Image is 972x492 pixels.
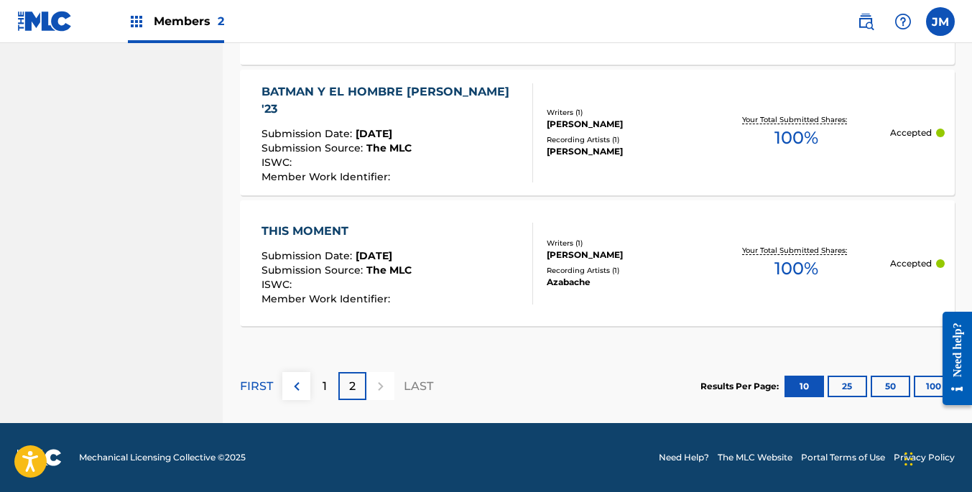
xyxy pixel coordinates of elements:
a: Need Help? [659,451,709,464]
a: Public Search [851,7,880,36]
a: The MLC Website [718,451,792,464]
span: Members [154,13,224,29]
div: Azabache [547,276,703,289]
span: Mechanical Licensing Collective © 2025 [79,451,246,464]
iframe: Chat Widget [900,423,972,492]
span: [DATE] [356,249,392,262]
a: Portal Terms of Use [801,451,885,464]
div: Recording Artists ( 1 ) [547,265,703,276]
p: 2 [349,378,356,395]
img: help [894,13,912,30]
div: User Menu [926,7,955,36]
span: 100 % [774,256,818,282]
span: The MLC [366,141,412,154]
p: Results Per Page: [700,380,782,393]
p: LAST [404,378,433,395]
div: THIS MOMENT [261,223,412,240]
p: FIRST [240,378,273,395]
div: [PERSON_NAME] [547,145,703,158]
span: Submission Source : [261,264,366,277]
div: BATMAN Y EL HOMBRE [PERSON_NAME] '23 [261,83,521,118]
div: Recording Artists ( 1 ) [547,134,703,145]
button: 25 [828,376,867,397]
span: ISWC : [261,278,295,291]
span: Member Work Identifier : [261,31,394,44]
div: Writers ( 1 ) [547,107,703,118]
span: [DATE] [356,127,392,140]
div: Drag [904,437,913,481]
a: Privacy Policy [894,451,955,464]
span: Member Work Identifier : [261,292,394,305]
span: ISWC : [261,156,295,169]
a: THIS MOMENTSubmission Date:[DATE]Submission Source:The MLCISWC:Member Work Identifier:Writers (1)... [240,200,955,326]
img: search [857,13,874,30]
p: Your Total Submitted Shares: [742,114,851,125]
img: left [288,378,305,395]
div: Help [889,7,917,36]
img: Top Rightsholders [128,13,145,30]
button: 100 [914,376,953,397]
p: Accepted [890,126,932,139]
a: BATMAN Y EL HOMBRE [PERSON_NAME] '23Submission Date:[DATE]Submission Source:The MLCISWC:Member Wo... [240,70,955,195]
img: MLC Logo [17,11,73,32]
button: 50 [871,376,910,397]
div: [PERSON_NAME] [547,249,703,261]
div: Writers ( 1 ) [547,238,703,249]
span: Submission Source : [261,141,366,154]
span: Submission Date : [261,127,356,140]
span: 100 % [774,125,818,151]
button: 10 [784,376,824,397]
span: The MLC [366,264,412,277]
img: logo [17,449,62,466]
span: Member Work Identifier : [261,170,394,183]
div: [PERSON_NAME] [547,118,703,131]
span: 2 [218,14,224,28]
p: 1 [323,378,327,395]
p: Your Total Submitted Shares: [742,245,851,256]
iframe: Resource Center [932,301,972,417]
span: Submission Date : [261,249,356,262]
p: Accepted [890,257,932,270]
